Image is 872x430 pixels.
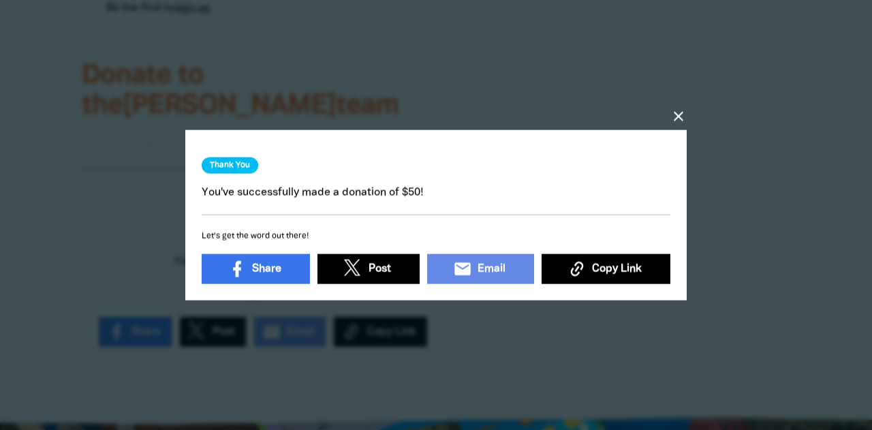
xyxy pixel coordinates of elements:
[317,254,420,284] a: Post
[369,261,391,277] span: Post
[453,260,472,279] i: email
[202,254,310,284] a: Share
[478,261,505,277] span: Email
[202,228,670,243] h6: Let's get the word out there!
[427,254,534,284] a: emailEmail
[202,157,258,173] h3: Thank You
[670,108,687,124] button: close
[542,254,670,284] button: Copy Link
[202,184,670,200] p: You've successfully made a donation of $50!
[592,261,642,277] span: Copy Link
[252,261,281,277] span: Share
